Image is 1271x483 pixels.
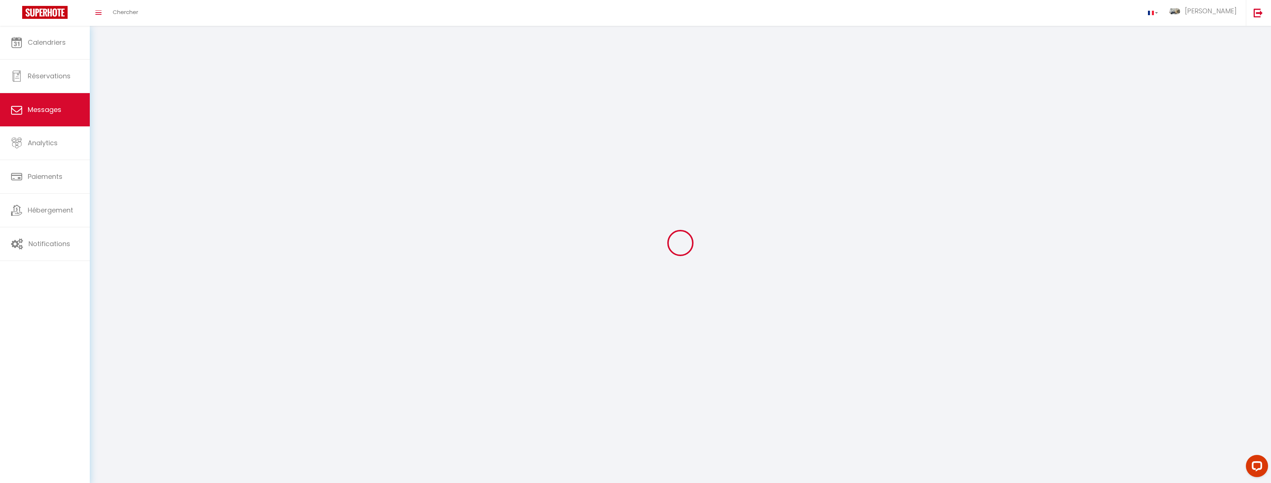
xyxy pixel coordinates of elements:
[28,105,61,114] span: Messages
[113,8,138,16] span: Chercher
[1240,452,1271,483] iframe: LiveChat chat widget
[28,239,70,248] span: Notifications
[22,6,68,19] img: Super Booking
[1169,8,1180,14] img: ...
[28,71,71,81] span: Réservations
[1185,6,1237,16] span: [PERSON_NAME]
[28,138,58,147] span: Analytics
[28,205,73,215] span: Hébergement
[28,38,66,47] span: Calendriers
[1254,8,1263,17] img: logout
[28,172,62,181] span: Paiements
